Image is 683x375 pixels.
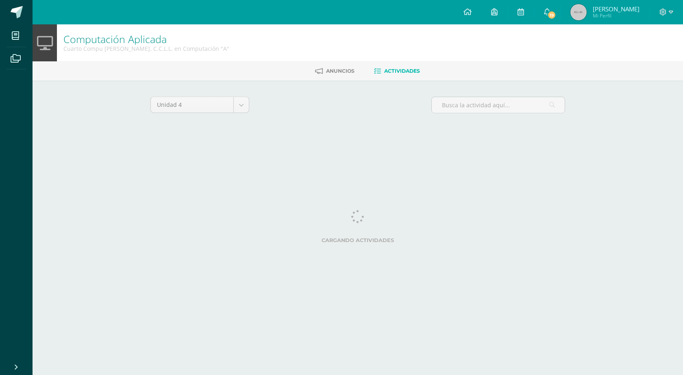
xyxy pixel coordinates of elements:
[63,32,167,46] a: Computación Aplicada
[315,65,355,78] a: Anuncios
[374,65,420,78] a: Actividades
[547,11,556,20] span: 19
[63,45,229,52] div: Cuarto Compu Bach. C.C.L.L. en Computación 'A'
[593,12,639,19] span: Mi Perfil
[384,68,420,74] span: Actividades
[63,33,229,45] h1: Computación Aplicada
[151,97,249,113] a: Unidad 4
[432,97,565,113] input: Busca la actividad aquí...
[157,97,227,113] span: Unidad 4
[326,68,355,74] span: Anuncios
[570,4,587,20] img: 45x45
[150,237,565,243] label: Cargando actividades
[593,5,639,13] span: [PERSON_NAME]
